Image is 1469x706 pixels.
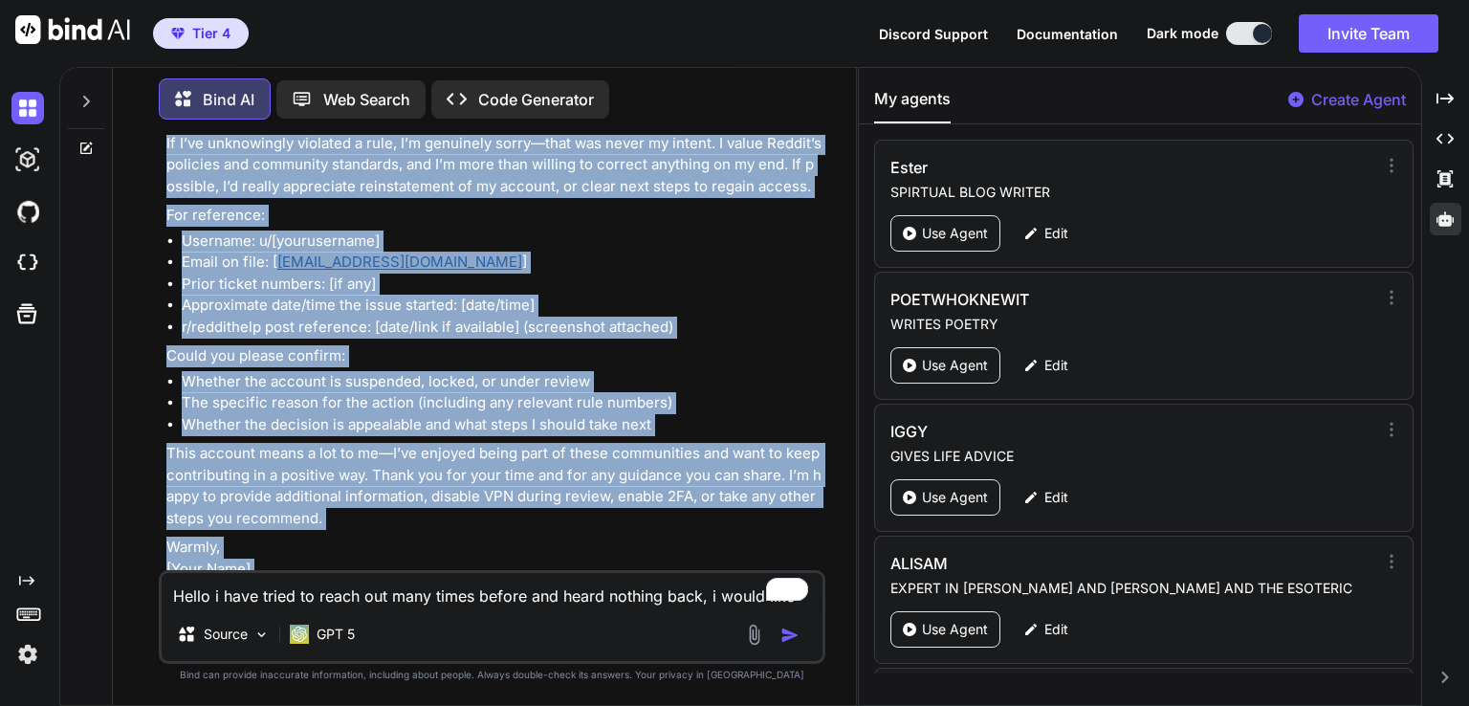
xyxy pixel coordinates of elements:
img: Pick Models [253,627,270,643]
img: icon [780,626,800,645]
p: Bind AI [203,88,254,111]
p: Could you please confirm: [166,345,822,367]
p: Use Agent [922,224,988,243]
img: attachment [743,624,765,646]
p: EXPERT IN [PERSON_NAME] AND [PERSON_NAME] AND THE ESOTERIC [890,579,1375,598]
li: Whether the account is suspended, locked, or under review [182,371,822,393]
p: WRITES POETRY [890,315,1375,334]
img: premium [171,28,185,39]
textarea: To enrich screen reader interactions, please activate Accessibility in Grammarly extension settings [162,573,822,607]
img: cloudideIcon [11,247,44,279]
p: Edit [1044,620,1068,639]
a: [EMAIL_ADDRESS][DOMAIN_NAME] [277,253,522,271]
p: Edit [1044,224,1068,243]
button: Documentation [1017,24,1118,44]
span: Discord Support [879,26,988,42]
h3: IGGY [890,420,1230,443]
h3: POETWHOKNEWIT [890,288,1230,311]
h3: Ester [890,156,1230,179]
li: r/reddithelp post reference: [date/link if available] (screenshot attached) [182,317,822,339]
img: darkChat [11,92,44,124]
img: Bind AI [15,15,130,44]
p: Source [204,625,248,644]
p: SPIRTUAL BLOG WRITER [890,183,1375,202]
span: Tier 4 [192,24,230,43]
span: Documentation [1017,26,1118,42]
button: Invite Team [1299,14,1438,53]
p: GPT 5 [317,625,355,644]
li: Approximate date/time the issue started: [date/time] [182,295,822,317]
p: Create Agent [1311,88,1406,111]
p: Edit [1044,488,1068,507]
p: Code Generator [478,88,594,111]
p: For reference: [166,205,822,227]
button: My agents [874,87,951,123]
button: premiumTier 4 [153,18,249,49]
p: Warmly, [Your Name] [Contact email] [Time zone] [166,537,822,623]
li: Whether the decision is appealable and what steps I should take next [182,414,822,436]
p: If I’ve unknowingly violated a rule, I’m genuinely sorry—that was never my intent. I value Reddit... [166,133,822,198]
span: Dark mode [1147,24,1218,43]
p: Bind can provide inaccurate information, including about people. Always double-check its answers.... [159,668,825,682]
img: settings [11,638,44,671]
button: Discord Support [879,24,988,44]
h3: ALISAM [890,552,1230,575]
li: The specific reason for the action (including any relevant rule numbers) [182,392,822,414]
p: Use Agent [922,620,988,639]
img: GPT 5 [290,625,309,644]
p: GIVES LIFE ADVICE [890,447,1375,466]
p: Web Search [323,88,410,111]
p: Edit [1044,356,1068,375]
img: darkAi-studio [11,143,44,176]
li: Prior ticket numbers: [if any] [182,274,822,296]
p: Use Agent [922,356,988,375]
img: githubDark [11,195,44,228]
li: Username: u/[yourusername] [182,231,822,253]
p: Use Agent [922,488,988,507]
p: This account means a lot to me—I’ve enjoyed being part of these communities and want to keep cont... [166,443,822,529]
li: Email on file: [ ] [182,252,822,274]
